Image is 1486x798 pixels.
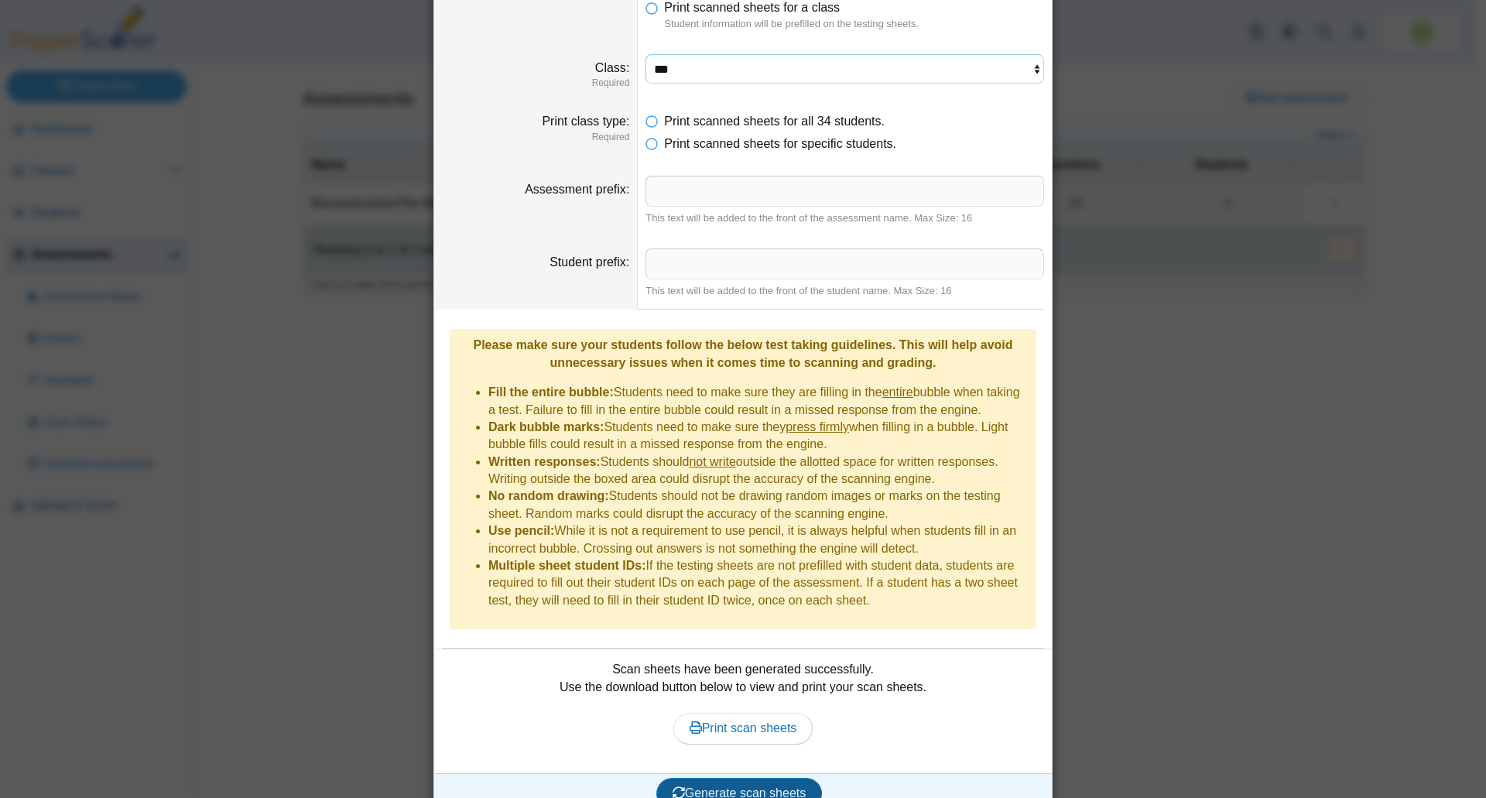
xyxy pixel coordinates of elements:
[473,338,1012,368] b: Please make sure your students follow the below test taking guidelines. This will help avoid unne...
[689,455,735,468] u: not write
[882,385,913,399] u: entire
[488,488,1029,522] li: Students should not be drawing random images or marks on the testing sheet. Random marks could di...
[645,211,1044,225] div: This text will be added to the front of the assessment name. Max Size: 16
[645,284,1044,298] div: This text will be added to the front of the student name. Max Size: 16
[488,557,1029,609] li: If the testing sheets are not prefilled with student data, students are required to fill out thei...
[488,489,609,502] b: No random drawing:
[488,455,601,468] b: Written responses:
[525,183,629,196] label: Assessment prefix
[442,77,629,90] dfn: Required
[488,420,604,433] b: Dark bubble marks:
[488,559,646,572] b: Multiple sheet student IDs:
[488,524,554,537] b: Use pencil:
[488,384,1029,419] li: Students need to make sure they are filling in the bubble when taking a test. Failure to fill in ...
[542,115,629,128] label: Print class type
[595,61,629,74] label: Class
[488,454,1029,488] li: Students should outside the allotted space for written responses. Writing outside the boxed area ...
[786,420,849,433] u: press firmly
[442,661,1044,762] div: Scan sheets have been generated successfully. Use the download button below to view and print you...
[488,522,1029,557] li: While it is not a requirement to use pencil, it is always helpful when students fill in an incorr...
[690,721,797,735] span: Print scan sheets
[673,713,813,744] a: Print scan sheets
[664,137,896,150] span: Print scanned sheets for specific students.
[442,131,629,144] dfn: Required
[664,1,840,14] span: Print scanned sheets for a class
[488,385,614,399] b: Fill the entire bubble:
[664,115,885,128] span: Print scanned sheets for all 34 students.
[488,419,1029,454] li: Students need to make sure they when filling in a bubble. Light bubble fills could result in a mi...
[664,17,1044,31] dfn: Student information will be prefilled on the testing sheets.
[550,255,629,269] label: Student prefix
